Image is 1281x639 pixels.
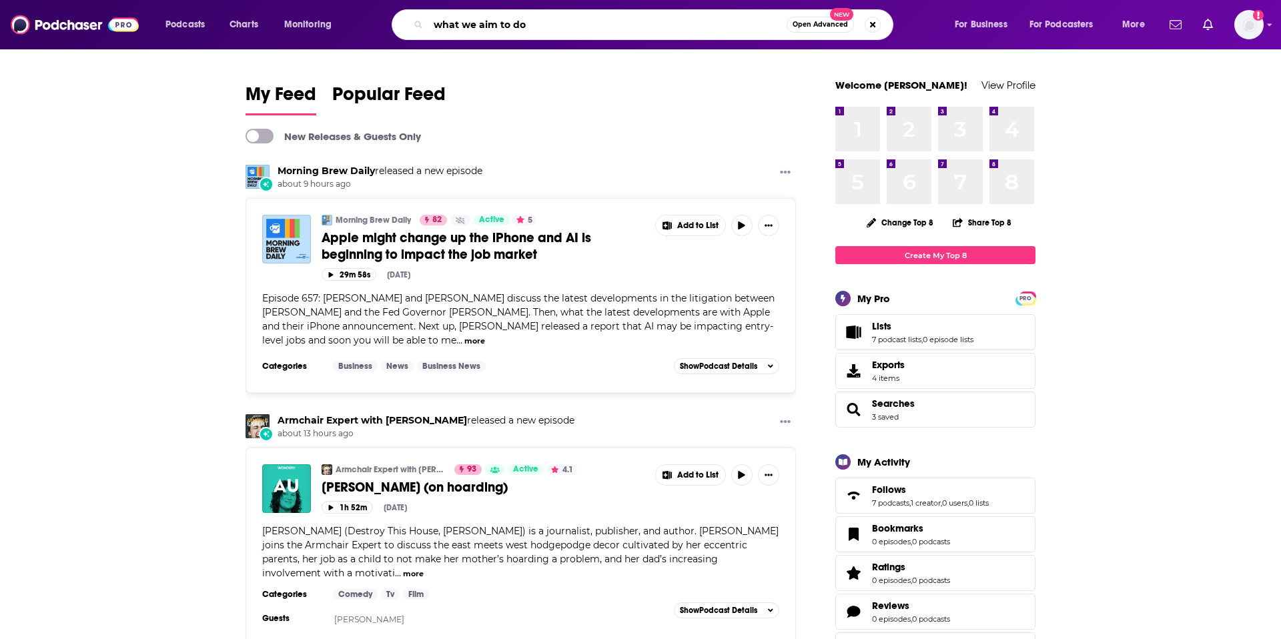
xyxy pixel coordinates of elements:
[246,165,270,189] img: Morning Brew Daily
[275,14,349,35] button: open menu
[872,320,891,332] span: Lists
[830,8,854,21] span: New
[680,362,757,371] span: Show Podcast Details
[11,12,139,37] img: Podchaser - Follow, Share and Rate Podcasts
[835,246,1035,264] a: Create My Top 8
[336,464,446,475] a: Armchair Expert with [PERSON_NAME]
[547,464,577,475] button: 4.1
[262,613,322,624] h3: Guests
[395,567,401,579] span: ...
[677,470,719,480] span: Add to List
[1253,10,1264,21] svg: Add a profile image
[840,486,867,505] a: Follows
[969,498,989,508] a: 0 lists
[322,479,646,496] a: [PERSON_NAME] (on hoarding)
[872,359,905,371] span: Exports
[835,79,967,91] a: Welcome [PERSON_NAME]!
[835,594,1035,630] span: Reviews
[835,353,1035,389] a: Exports
[404,9,906,40] div: Search podcasts, credits, & more...
[278,414,574,427] h3: released a new episode
[1029,15,1094,34] span: For Podcasters
[278,179,482,190] span: about 9 hours ago
[680,606,757,615] span: Show Podcast Details
[1017,293,1033,303] span: PRO
[387,270,410,279] div: [DATE]
[840,400,867,419] a: Searches
[456,334,462,346] span: ...
[333,361,378,372] a: Business
[758,464,779,486] button: Show More Button
[322,479,508,496] span: [PERSON_NAME] (on hoarding)
[512,215,536,225] button: 5
[1113,14,1162,35] button: open menu
[246,414,270,438] img: Armchair Expert with Dax Shepard
[428,14,787,35] input: Search podcasts, credits, & more...
[479,213,504,227] span: Active
[278,414,467,426] a: Armchair Expert with Dax Shepard
[246,83,316,115] a: My Feed
[872,374,905,383] span: 4 items
[262,525,779,579] span: [PERSON_NAME] (Destroy This House, [PERSON_NAME]) is a journalist, publisher, and author. [PERSON...
[859,214,941,231] button: Change Top 8
[334,614,404,624] a: [PERSON_NAME]
[775,165,796,181] button: Show More Button
[911,576,912,585] span: ,
[165,15,205,34] span: Podcasts
[474,215,510,225] a: Active
[513,463,538,476] span: Active
[674,602,779,618] button: ShowPodcast Details
[420,215,447,225] a: 82
[835,314,1035,350] span: Lists
[674,358,779,374] button: ShowPodcast Details
[262,464,311,513] a: Amanda Uhle (on hoarding)
[336,215,411,225] a: Morning Brew Daily
[381,361,414,372] a: News
[259,177,274,191] div: New Episode
[333,589,378,600] a: Comedy
[417,361,486,372] a: Business News
[840,362,867,380] span: Exports
[911,498,941,508] a: 1 creator
[835,555,1035,591] span: Ratings
[942,498,967,508] a: 0 users
[246,83,316,113] span: My Feed
[872,335,921,344] a: 7 podcast lists
[857,456,910,468] div: My Activity
[840,323,867,342] a: Lists
[840,525,867,544] a: Bookmarks
[262,361,322,372] h3: Categories
[467,463,476,476] span: 93
[1234,10,1264,39] button: Show profile menu
[332,83,446,113] span: Popular Feed
[322,229,591,263] span: Apple might change up the iPhone and AI is beginning to impact the job market
[332,83,446,115] a: Popular Feed
[872,522,923,534] span: Bookmarks
[454,464,482,475] a: 93
[278,165,375,177] a: Morning Brew Daily
[921,335,923,344] span: ,
[464,336,485,347] button: more
[656,215,725,235] button: Show More Button
[967,498,969,508] span: ,
[912,537,950,546] a: 0 podcasts
[911,614,912,624] span: ,
[872,398,915,410] a: Searches
[872,576,911,585] a: 0 episodes
[872,537,911,546] a: 0 episodes
[775,414,796,431] button: Show More Button
[432,213,442,227] span: 82
[952,209,1012,235] button: Share Top 8
[259,427,274,442] div: New Episode
[941,498,942,508] span: ,
[322,464,332,475] img: Armchair Expert with Dax Shepard
[872,484,906,496] span: Follows
[872,600,909,612] span: Reviews
[1021,14,1113,35] button: open menu
[1122,15,1145,34] span: More
[835,478,1035,514] span: Follows
[322,229,646,263] a: Apple might change up the iPhone and AI is beginning to impact the job market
